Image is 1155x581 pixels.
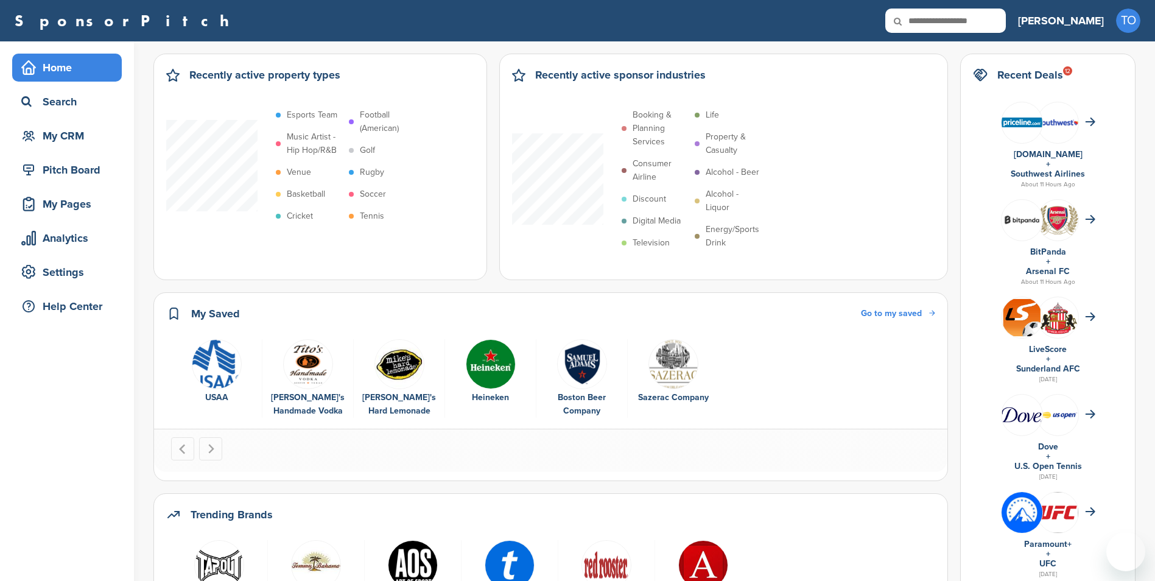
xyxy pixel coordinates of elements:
p: Soccer [360,188,386,201]
div: 12 [1063,66,1072,76]
div: Home [18,57,122,79]
img: Data [1002,118,1042,127]
a: Titos logo new [PERSON_NAME]'s Handmade Vodka [269,339,347,418]
a: + [1046,256,1050,267]
p: Life [706,108,719,122]
div: 6 of 6 [628,339,719,418]
img: Screen shot 2018 07 23 at 2.49.02 pm [1037,409,1078,420]
div: 4 of 6 [445,339,536,418]
h3: [PERSON_NAME] [1018,12,1104,29]
div: Boston Beer Company [542,391,621,418]
p: Music Artist - Hip Hop/R&B [287,130,343,157]
h2: Recently active sponsor industries [535,66,706,83]
img: Open uri20141112 50798 4ju8ab [192,339,242,389]
div: [DATE] [973,374,1123,385]
a: [PERSON_NAME] [1018,7,1104,34]
p: Television [633,236,670,250]
a: Open uri20141112 50798 4ju8ab USAA [177,339,256,405]
div: Analytics [18,227,122,249]
a: My CRM [12,122,122,150]
iframe: Button to launch messaging window [1106,532,1145,571]
a: + [1046,354,1050,364]
div: 2 of 6 [262,339,354,418]
div: About 11 Hours Ago [973,179,1123,190]
a: Dove [1038,442,1058,452]
button: Go to last slide [171,437,194,460]
h2: Trending Brands [191,506,273,523]
h2: My Saved [191,305,240,322]
div: Settings [18,261,122,283]
div: My Pages [18,193,122,215]
img: Data [374,339,424,389]
span: TO [1116,9,1140,33]
a: Pitch Board [12,156,122,184]
a: Analytics [12,224,122,252]
a: BitPanda [1030,247,1066,257]
h2: Recent Deals [997,66,1063,83]
a: Search [12,88,122,116]
a: Screen shot 2018 07 27 at 10.14.54 am Boston Beer Company [542,339,621,418]
p: Property & Casualty [706,130,762,157]
div: 3 of 6 [354,339,445,418]
a: Go to my saved [861,307,935,320]
img: Open uri20141112 64162 1q58x9c?1415807470 [1037,300,1078,334]
img: It8hno31 400x400 [466,339,516,389]
div: [DATE] [973,569,1123,580]
a: + [1046,451,1050,462]
a: It8hno31 400x400 Heineken [451,339,530,405]
p: Golf [360,144,375,157]
a: Sunderland AFC [1016,364,1080,374]
div: Search [18,91,122,113]
img: Gofqa30r 400x400 [1002,492,1042,533]
img: Data [1002,407,1042,422]
div: [PERSON_NAME]'s Hard Lemonade [360,391,438,418]
p: Alcohol - Beer [706,166,759,179]
button: Next slide [199,437,222,460]
a: + [1046,549,1050,559]
p: Rugby [360,166,384,179]
p: Basketball [287,188,325,201]
img: Livescore [1002,297,1042,338]
p: Esports Team [287,108,337,122]
img: Bitpanda7084 [1002,205,1042,235]
a: Settings [12,258,122,286]
a: [DOMAIN_NAME] [1014,149,1083,160]
img: Titos logo new [283,339,333,389]
p: Consumer Airline [633,157,689,184]
div: Sazerac Company [634,391,713,404]
p: Venue [287,166,311,179]
p: Football (American) [360,108,416,135]
div: USAA [177,391,256,404]
div: My CRM [18,125,122,147]
a: UFC [1039,558,1056,569]
a: Home [12,54,122,82]
p: Energy/Sports Drink [706,223,762,250]
div: Pitch Board [18,159,122,181]
img: Southwest airlines logo 2014.svg [1037,119,1078,125]
a: Southwest Airlines [1011,169,1085,179]
div: 1 of 6 [171,339,262,418]
p: Alcohol - Liquor [706,188,762,214]
div: [PERSON_NAME]'s Handmade Vodka [269,391,347,418]
img: Open uri20141112 64162 vhlk61?1415807597 [1037,205,1078,235]
a: Paramount+ [1024,539,1072,549]
div: Help Center [18,295,122,317]
p: Discount [633,192,666,206]
a: My Pages [12,190,122,218]
h2: Recently active property types [189,66,340,83]
div: About 11 Hours Ago [973,276,1123,287]
p: Tennis [360,210,384,223]
a: SponsorPitch [15,13,237,29]
a: Arsenal FC [1026,266,1070,276]
a: + [1046,159,1050,169]
div: Heineken [451,391,530,404]
a: Help Center [12,292,122,320]
div: 5 of 6 [536,339,628,418]
img: Screen shot 2018 07 27 at 10.14.54 am [557,339,607,389]
a: LiveScore [1029,344,1067,354]
a: Sazerac company logo Sazerac Company [634,339,713,405]
img: Ufc [1037,492,1078,533]
a: U.S. Open Tennis [1014,461,1082,471]
p: Digital Media [633,214,681,228]
img: Sazerac company logo [648,339,698,389]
